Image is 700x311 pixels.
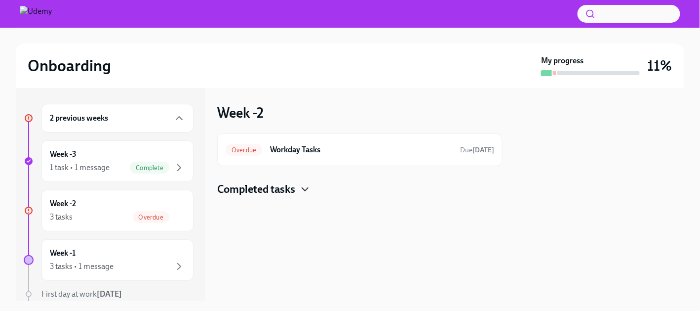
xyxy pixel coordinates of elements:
a: Week -13 tasks • 1 message [24,239,194,281]
h2: Onboarding [28,56,111,76]
h3: 11% [648,57,672,75]
span: Overdue [133,214,169,221]
a: Week -31 task • 1 messageComplete [24,140,194,182]
h6: Week -1 [50,248,76,259]
strong: [DATE] [97,289,122,299]
span: Overdue [226,146,262,154]
strong: My progress [541,55,583,66]
h6: 2 previous weeks [50,113,108,124]
a: OverdueWorkday TasksDue[DATE] [226,142,494,158]
div: 1 task • 1 message [50,162,110,173]
div: 2 previous weeks [41,104,194,133]
div: 3 tasks [50,212,73,222]
a: Week -23 tasksOverdue [24,190,194,231]
span: First day at work [41,289,122,299]
h3: Week -2 [217,104,264,122]
a: First day at work[DATE] [24,289,194,300]
h4: Completed tasks [217,182,295,197]
h6: Workday Tasks [270,144,452,155]
img: Udemy [20,6,52,22]
span: August 18th, 2025 11:00 [460,145,494,155]
strong: [DATE] [472,146,494,154]
div: Completed tasks [217,182,503,197]
div: 3 tasks • 1 message [50,261,114,272]
span: Complete [130,164,169,172]
h6: Week -3 [50,149,77,160]
span: Due [460,146,494,154]
h6: Week -2 [50,198,76,209]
